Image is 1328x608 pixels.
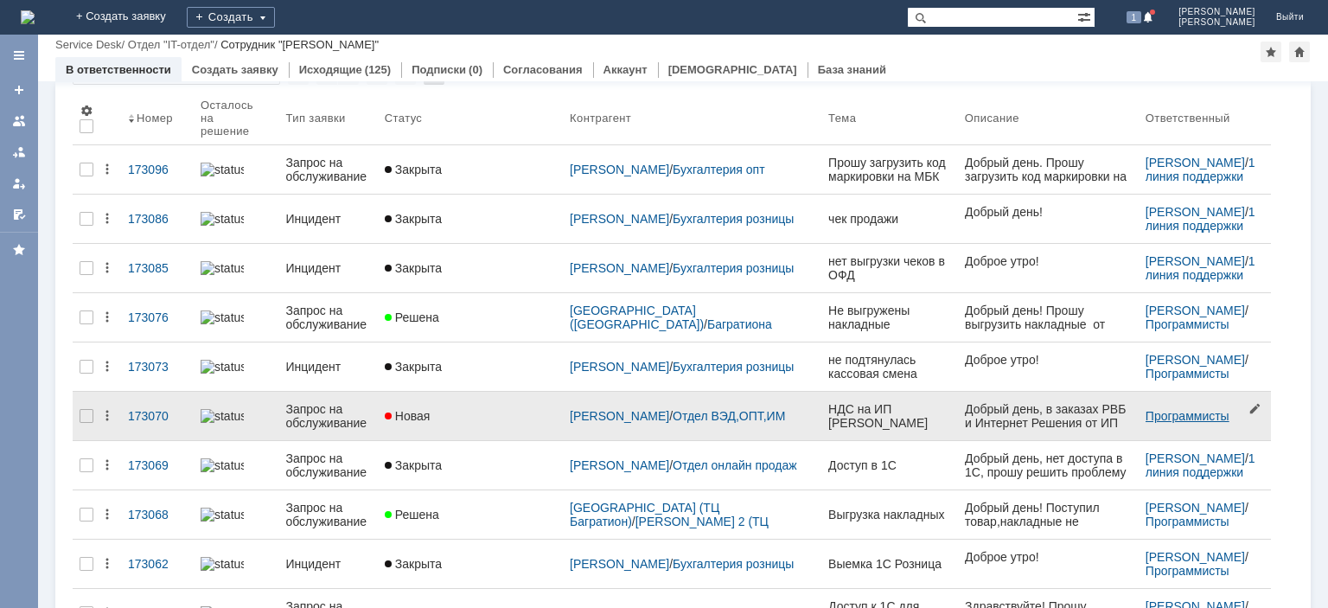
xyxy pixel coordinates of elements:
span: Закрыта [385,261,442,275]
a: Отдел ВЭД,ОПТ,ИМ [673,409,785,423]
div: Сотрудник "[PERSON_NAME]" [220,38,379,51]
a: Бухгалтерия розницы [673,360,794,374]
div: 173069 [128,458,187,472]
div: не подтянулась кассовая смена [828,353,951,381]
a: Прошу загрузить код маркировки на МБК Ярцево [821,145,958,194]
a: 173062 [121,547,194,581]
div: 173085 [128,261,187,275]
a: [PERSON_NAME] [1146,501,1245,515]
div: чек продажи [828,212,951,226]
a: [PERSON_NAME] 2 (ТЦ [PERSON_NAME]) [570,515,772,542]
span: от 07. [76,28,112,42]
a: Отдел онлайн продаж [673,458,796,472]
a: [PERSON_NAME] [570,163,669,176]
a: [PERSON_NAME] [1146,451,1245,465]
img: statusbar-100 (1).png [201,458,244,472]
div: Создать [187,7,275,28]
a: Программисты [1146,409,1229,423]
div: / [1146,156,1264,183]
a: Выгрузка накладных [821,497,958,532]
a: statusbar-100 (1).png [194,202,279,236]
div: Действия [100,360,114,374]
a: [PERSON_NAME] [1146,156,1245,170]
a: Закрыта [378,152,563,187]
div: Инцидент [285,261,370,275]
a: Запрос на обслуживание [278,392,377,440]
a: statusbar-100 (1).png [194,251,279,285]
a: Отдел "IT-отдел" [128,38,214,51]
div: / [570,163,814,176]
span: Закрыта [385,458,442,472]
div: / [570,458,814,472]
div: Действия [100,409,114,423]
span: тел. [PHONE_NUMBER] [160,244,277,274]
a: Аккаунт [603,63,648,76]
a: НДС на ИП [PERSON_NAME] [821,392,958,440]
div: Добавить в избранное [1261,42,1281,62]
img: statusbar-100 (1).png [201,310,244,324]
span: Закрыта [385,360,442,374]
div: / [1146,451,1264,479]
a: Инцидент [278,202,377,236]
a: Закрыта [378,547,563,581]
a: 173070 [121,399,194,433]
a: statusbar-100 (1).png [194,152,279,187]
div: / [1146,205,1264,233]
a: [URL][DOMAIN_NAME] [6,123,117,153]
a: [PERSON_NAME] [1146,353,1245,367]
div: / [570,212,814,226]
div: Действия [100,261,114,275]
a: Запрос на обслуживание [278,441,377,490]
div: Ответственный [1146,112,1230,125]
a: Бухгалтерия опт [673,163,765,176]
a: Исходящие [299,63,362,76]
td: [PERSON_NAME] [7,186,124,300]
span: Итоги: [6,154,117,184]
span: Расширенный поиск [1077,8,1095,24]
td: [PHONE_NUMBER](21)5ktop7oaxshbj [1,155,163,170]
a: statusbar-100 (1).png [194,349,279,384]
img: logo [21,10,35,24]
div: Контрагент [570,112,631,125]
img: statusbar-100 (1).png [201,360,244,374]
a: 173068 [121,497,194,532]
a: Создать заявку [5,76,33,104]
span: Новая [385,409,431,423]
div: 173076 [128,310,187,324]
div: / [570,261,814,275]
div: / [570,360,814,374]
a: statusbar-100 (1).png [194,448,279,483]
a: Не выгружены накладные [821,293,958,342]
a: [PERSON_NAME] [570,557,669,571]
a: Запрос на обслуживание [278,490,377,539]
a: Бухгалтерия розницы [673,261,794,275]
div: / [55,38,128,51]
div: Описание [965,112,1020,125]
a: [PERSON_NAME] [1146,550,1245,564]
div: Тема [828,112,856,125]
a: Программисты [1146,515,1229,528]
a: 173073 [121,349,194,384]
div: 173073 [128,360,187,374]
div: / [1146,501,1264,528]
a: 173096 [121,152,194,187]
div: 173086 [128,212,187,226]
div: / [1146,254,1264,282]
div: Действия [100,212,114,226]
a: Бухгалтерия розницы [673,212,794,226]
a: [URL][DOMAIN_NAME] [6,154,117,184]
img: statusbar-100 (1).png [201,261,244,275]
a: [DEMOGRAPHIC_DATA] [668,63,797,76]
div: / [570,501,814,528]
img: statusbar-100 (1).png [201,163,244,176]
a: Закрыта [378,448,563,483]
a: Запрос на обслуживание [278,293,377,342]
a: [PERSON_NAME] [570,360,669,374]
div: 173096 [128,163,187,176]
span: Решена [385,310,439,324]
a: Запрос на обслуживание [278,145,377,194]
a: Создать заявку [192,63,278,76]
th: Контрагент [563,92,821,145]
div: / [128,38,220,51]
span: Закрыта [385,163,442,176]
